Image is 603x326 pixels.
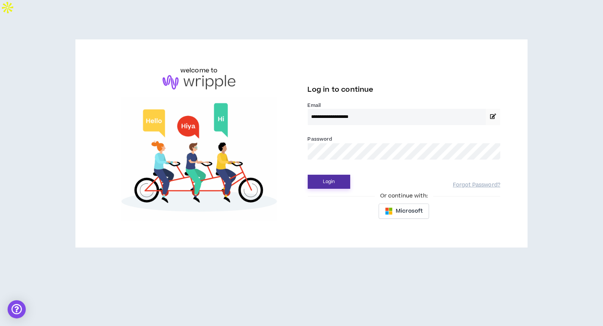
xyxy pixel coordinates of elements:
[308,136,332,143] label: Password
[308,175,350,189] button: Login
[8,300,26,318] div: Open Intercom Messenger
[308,85,374,94] span: Log in to continue
[453,182,500,189] a: Forgot Password?
[163,75,235,89] img: logo-brand.png
[375,192,433,200] span: Or continue with:
[379,204,429,219] button: Microsoft
[103,97,296,221] img: Welcome to Wripple
[180,66,218,75] h6: welcome to
[396,207,423,215] span: Microsoft
[308,102,501,109] label: Email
